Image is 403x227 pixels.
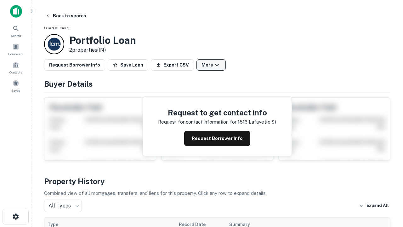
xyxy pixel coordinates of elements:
span: Borrowers [8,51,23,56]
a: Borrowers [2,41,30,58]
p: 2 properties (IN) [69,46,136,54]
button: Export CSV [151,59,194,71]
span: Contacts [9,70,22,75]
span: Loan Details [44,26,70,30]
span: Search [11,33,21,38]
a: Search [2,22,30,39]
a: Saved [2,77,30,94]
span: Saved [11,88,20,93]
a: Contacts [2,59,30,76]
h3: Portfolio Loan [69,34,136,46]
img: capitalize-icon.png [10,5,22,18]
h4: Property History [44,176,390,187]
div: All Types [44,200,82,212]
button: Save Loan [108,59,148,71]
button: Request Borrower Info [44,59,105,71]
p: Request for contact information for [158,118,236,126]
p: 1516 lafayette st [238,118,276,126]
iframe: Chat Widget [372,156,403,187]
h4: Request to get contact info [158,107,276,118]
button: Back to search [43,10,89,21]
button: More [196,59,226,71]
button: Request Borrower Info [184,131,250,146]
h4: Buyer Details [44,78,390,90]
button: Expand All [357,201,390,211]
p: Combined view of all mortgages, transfers, and liens for this property. Click any row to expand d... [44,189,390,197]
